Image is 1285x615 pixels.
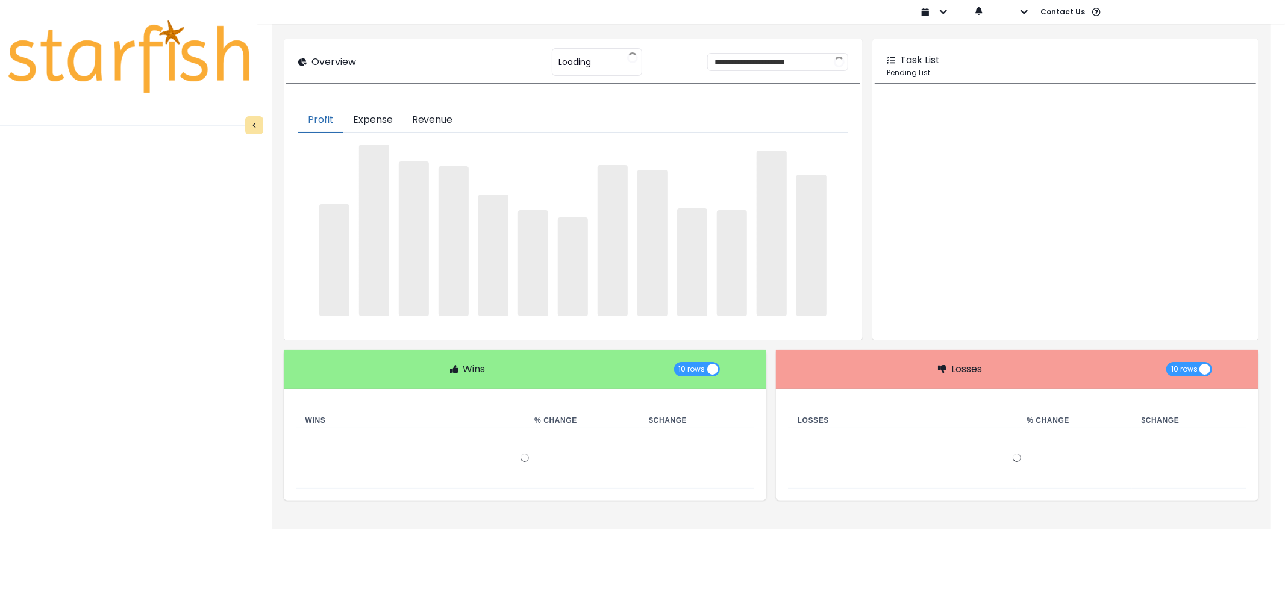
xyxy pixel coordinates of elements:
th: Losses [788,413,1018,428]
p: Pending List [887,67,1244,78]
th: % Change [1017,413,1131,428]
th: Wins [296,413,525,428]
span: ‌ [757,151,787,316]
p: Wins [463,362,486,376]
span: Loading [558,49,591,75]
th: $ Change [1132,413,1246,428]
span: ‌ [558,217,588,316]
span: ‌ [637,170,668,316]
span: ‌ [518,210,548,316]
button: Expense [343,108,402,133]
button: Profit [298,108,343,133]
span: ‌ [677,208,707,316]
span: ‌ [319,204,349,316]
button: Revenue [402,108,463,133]
p: Task List [900,53,940,67]
p: Losses [951,362,982,376]
p: Overview [311,55,356,69]
span: ‌ [717,210,747,316]
span: ‌ [439,166,469,316]
span: ‌ [399,161,429,316]
th: $ Change [640,413,754,428]
span: ‌ [478,195,508,316]
th: % Change [525,413,639,428]
span: 10 rows [679,362,705,376]
span: 10 rows [1171,362,1198,376]
span: ‌ [359,145,389,316]
span: ‌ [598,165,628,316]
span: ‌ [796,175,827,316]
